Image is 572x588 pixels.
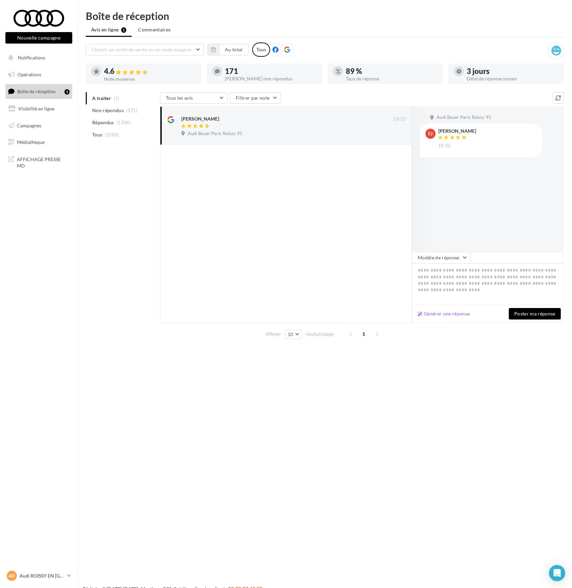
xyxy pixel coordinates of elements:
[18,55,45,60] span: Notifications
[438,143,451,149] span: 10:32
[285,330,302,339] button: 10
[5,32,72,44] button: Nouvelle campagne
[104,68,196,75] div: 4.6
[92,107,124,114] span: Non répondus
[166,95,193,101] span: Tous les avis
[4,135,74,149] a: Médiathèque
[160,92,228,104] button: Tous les avis
[18,106,54,111] span: Visibilité en ligne
[138,26,171,33] span: Commentaires
[126,108,138,113] span: (171)
[17,122,41,128] span: Campagnes
[104,77,196,81] div: Note moyenne
[549,565,565,581] div: Open Intercom Messenger
[509,308,561,319] button: Poster ma réponse
[86,44,204,55] button: Choisir un point de vente ou un code magasin
[4,152,74,172] a: AFFICHAGE PRESSE MD
[346,76,438,81] div: Taux de réponse
[252,43,270,57] div: Tous
[20,572,64,579] p: Audi ROISSY EN [GEOGRAPHIC_DATA]
[467,68,558,75] div: 3 jours
[412,252,471,263] button: Modèle de réponse
[64,89,70,95] div: 1
[393,116,406,122] span: 10:32
[288,332,293,337] span: 10
[105,132,119,137] span: (1505)
[467,76,558,81] div: Délai de réponse moyen
[4,51,71,65] button: Notifications
[17,155,70,169] span: AFFICHAGE PRESSE MD
[17,88,56,94] span: Boîte de réception
[359,329,369,339] span: 1
[92,119,114,126] span: Répondus
[4,102,74,116] a: Visibilité en ligne
[437,114,491,121] span: Audi Bauer Paris Roissy 95
[230,92,281,104] button: Filtrer par note
[4,119,74,133] a: Campagnes
[225,76,317,81] div: [PERSON_NAME] non répondus
[438,129,476,133] div: [PERSON_NAME]
[346,68,438,75] div: 89 %
[4,84,74,99] a: Boîte de réception1
[17,139,45,145] span: Médiathèque
[5,569,72,582] a: AR Audi ROISSY EN [GEOGRAPHIC_DATA]
[306,331,334,337] span: résultats/page
[208,44,249,55] button: Au total
[92,47,191,52] span: Choisir un point de vente ou un code magasin
[188,131,242,137] span: Audi Bauer Paris Roissy 95
[225,68,317,75] div: 171
[86,11,564,21] div: Boîte de réception
[181,116,219,122] div: [PERSON_NAME]
[266,331,281,337] span: Afficher
[4,68,74,82] a: Opérations
[415,310,473,318] button: Générer une réponse
[428,130,433,137] span: fj
[9,572,15,579] span: AR
[116,120,131,125] span: (1334)
[219,44,249,55] button: Au total
[18,72,41,77] span: Opérations
[92,131,102,138] span: Tous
